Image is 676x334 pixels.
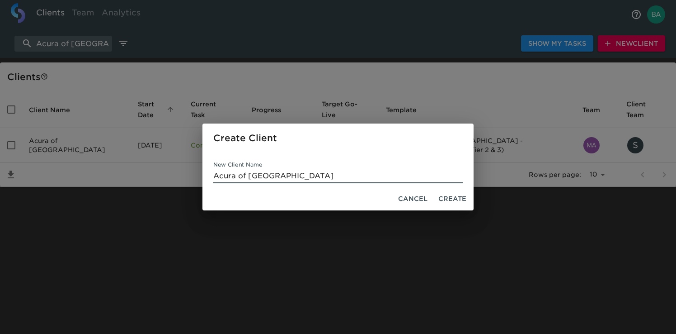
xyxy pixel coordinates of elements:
[398,193,427,205] span: Cancel
[394,191,431,207] button: Cancel
[438,193,466,205] span: Create
[213,131,463,145] h2: Create Client
[213,162,263,167] label: New Client Name
[435,191,470,207] button: Create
